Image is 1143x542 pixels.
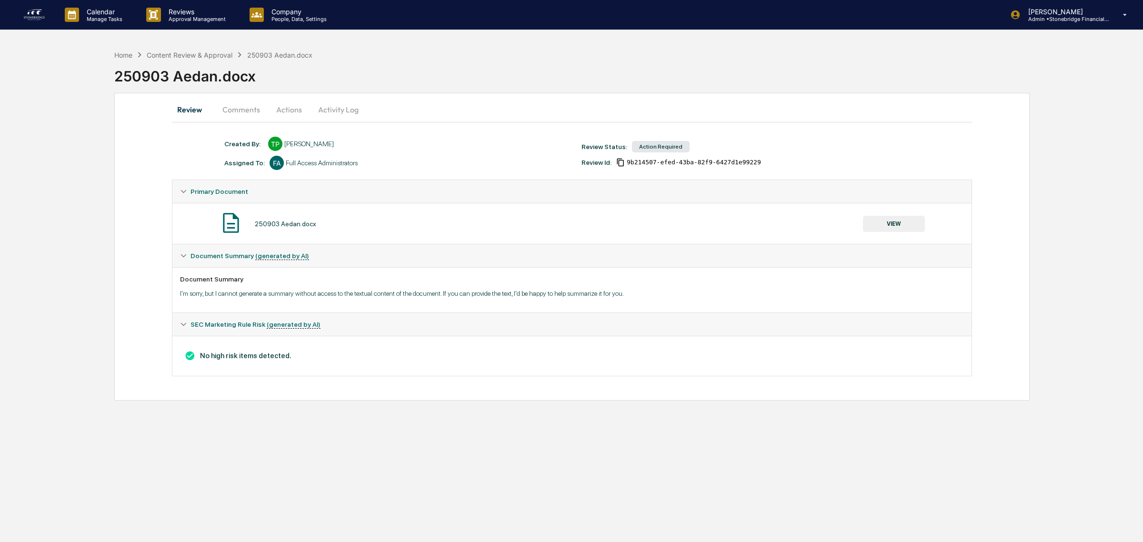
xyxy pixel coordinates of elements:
p: Manage Tasks [79,16,127,22]
span: 9b214507-efed-43ba-82f9-6427d1e99229 [627,159,761,166]
p: Reviews [161,8,231,16]
p: Admin • Stonebridge Financial Group [1021,16,1109,22]
img: Document Icon [219,211,243,235]
span: Primary Document [190,188,248,195]
div: Document Summary (generated by AI) [172,336,972,376]
button: Review [172,98,215,121]
button: Comments [215,98,268,121]
u: (generated by AI) [267,321,321,329]
div: 250903 Aedan.docx [255,220,316,228]
div: Review Status: [582,143,627,151]
u: (generated by AI) [255,252,309,260]
span: Document Summary [190,252,309,260]
div: 250903 Aedan.docx [247,51,312,59]
p: Approval Management [161,16,231,22]
div: Review Id: [582,159,612,166]
div: Home [114,51,132,59]
button: Actions [268,98,311,121]
div: Document Summary (generated by AI) [172,267,972,312]
p: Calendar [79,8,127,16]
div: [PERSON_NAME] [284,140,334,148]
div: Full Access Administrators [286,159,358,167]
div: FA [270,156,284,170]
div: secondary tabs example [172,98,972,121]
p: People, Data, Settings [264,16,331,22]
div: Document Summary (generated by AI) [172,244,972,267]
div: TP [268,137,282,151]
h3: No high risk items detected. [180,351,964,361]
span: Copy Id [616,158,625,167]
div: SEC Marketing Rule Risk (generated by AI) [172,313,972,336]
div: Primary Document [172,203,972,244]
div: Assigned To: [224,159,265,167]
div: 250903 Aedan.docx [114,60,1143,85]
p: I'm sorry, but I cannot generate a summary without access to the textual content of the document.... [180,290,964,297]
div: Document Summary [180,275,964,283]
img: logo [23,7,46,22]
button: VIEW [863,216,925,232]
span: SEC Marketing Rule Risk [190,321,321,328]
button: Activity Log [311,98,366,121]
p: [PERSON_NAME] [1021,8,1109,16]
p: Company [264,8,331,16]
div: Content Review & Approval [147,51,232,59]
div: Created By: ‎ ‎ [224,140,263,148]
div: Action Required [632,141,690,152]
div: Primary Document [172,180,972,203]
